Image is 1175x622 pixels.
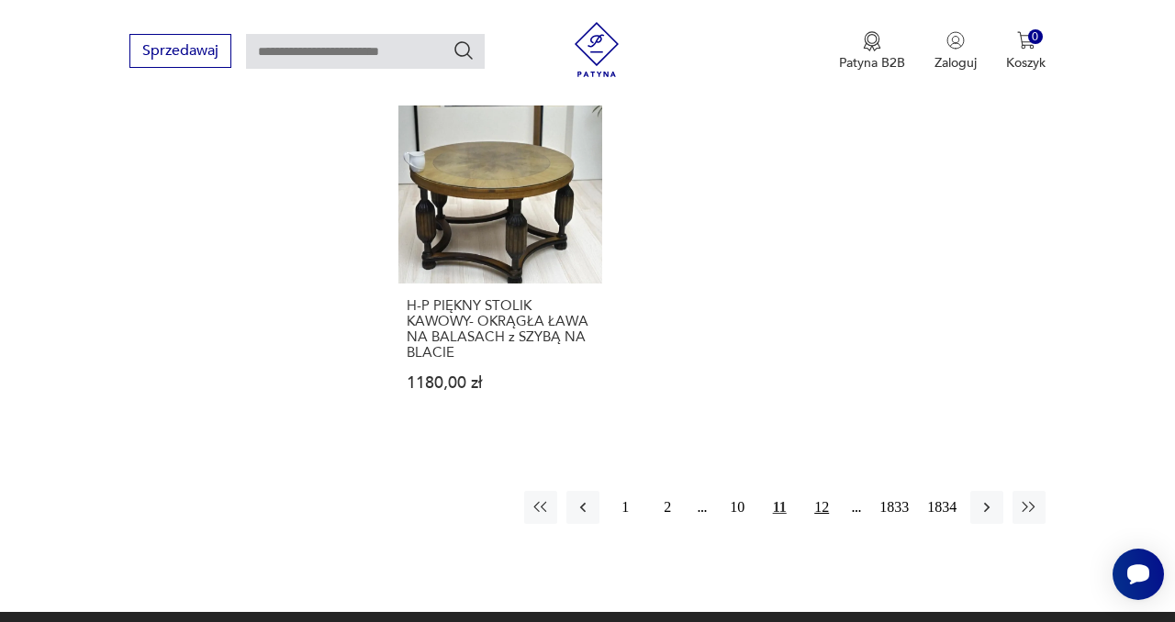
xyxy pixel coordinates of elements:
button: 10 [721,491,754,524]
button: Zaloguj [934,31,977,72]
iframe: Smartsupp widget button [1113,549,1164,600]
button: 1834 [923,491,961,524]
p: Patyna B2B [839,54,905,72]
img: Ikona koszyka [1017,31,1035,50]
img: Ikona medalu [863,31,881,51]
button: 12 [805,491,838,524]
img: Patyna - sklep z meblami i dekoracjami vintage [569,22,624,77]
a: H-P PIĘKNY STOLIK KAWOWY- OKRĄGŁA ŁAWA NA BALASACH z SZYBĄ NA BLACIEH-P PIĘKNY STOLIK KAWOWY- OKR... [398,80,602,427]
button: Patyna B2B [839,31,905,72]
div: 0 [1028,29,1044,45]
button: Szukaj [453,39,475,61]
button: 1833 [875,491,913,524]
p: 1180,00 zł [407,375,594,391]
a: Ikona medaluPatyna B2B [839,31,905,72]
button: 11 [763,491,796,524]
a: Sprzedawaj [129,46,231,59]
h3: H-P PIĘKNY STOLIK KAWOWY- OKRĄGŁA ŁAWA NA BALASACH z SZYBĄ NA BLACIE [407,298,594,361]
p: Koszyk [1006,54,1046,72]
button: 0Koszyk [1006,31,1046,72]
p: Zaloguj [934,54,977,72]
button: Sprzedawaj [129,34,231,68]
button: 1 [609,491,642,524]
img: Ikonka użytkownika [946,31,965,50]
button: 2 [651,491,684,524]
